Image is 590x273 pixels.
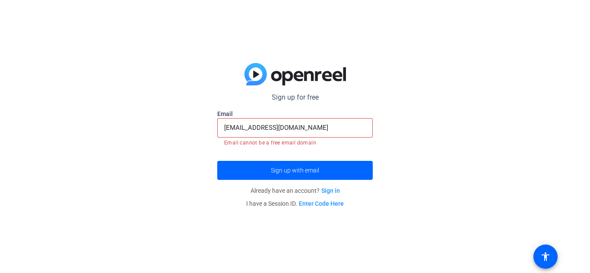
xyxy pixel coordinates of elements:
mat-icon: accessibility [540,251,551,262]
p: Sign up for free [217,92,373,103]
button: Sign up with email [217,161,373,180]
span: I have a Session ID. [246,200,344,207]
a: Enter Code Here [299,200,344,207]
mat-error: Email cannot be a free email domain [224,138,366,147]
label: Email [217,110,373,118]
a: Sign in [321,187,340,194]
span: Already have an account? [251,187,340,194]
input: Enter Email Address [224,122,366,133]
img: blue-gradient.svg [244,63,346,85]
